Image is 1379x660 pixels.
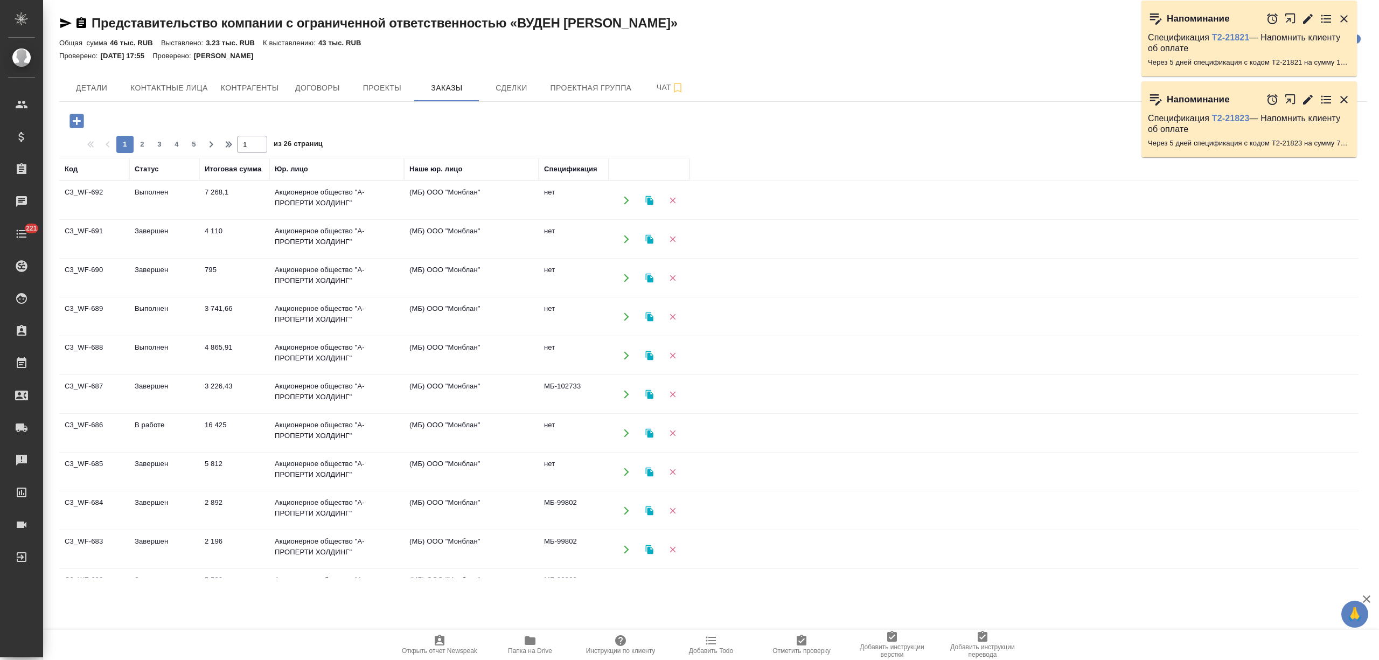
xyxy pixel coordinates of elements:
[404,569,539,607] td: (МБ) ООО "Монблан"
[199,453,269,491] td: 5 812
[59,220,129,258] td: C3_WF-691
[1167,94,1230,105] p: Напоминание
[129,376,199,413] td: Завершен
[539,569,609,607] td: МБ-99802
[638,422,660,444] button: Клонировать
[221,81,279,95] span: Контрагенты
[615,499,637,522] button: Открыть
[318,39,370,47] p: 43 тыс. RUB
[199,569,269,607] td: 5 532
[185,136,203,153] button: 5
[638,344,660,366] button: Клонировать
[404,414,539,452] td: (МБ) ООО "Монблан"
[269,259,404,297] td: Акционерное общество "А-ПРОПЕРТИ ХОЛДИНГ"
[1320,93,1333,106] button: Перейти в todo
[661,422,684,444] button: Удалить
[1301,93,1314,106] button: Редактировать
[615,422,637,444] button: Открыть
[59,52,101,60] p: Проверено:
[1346,603,1364,626] span: 🙏
[269,492,404,530] td: Акционерное общество "А-ПРОПЕРТИ ХОЛДИНГ"
[291,81,343,95] span: Договоры
[661,499,684,522] button: Удалить
[59,492,129,530] td: C3_WF-684
[168,136,185,153] button: 4
[59,531,129,568] td: C3_WF-683
[1284,88,1297,111] button: Открыть в новой вкладке
[129,298,199,336] td: Выполнен
[168,139,185,150] span: 4
[661,344,684,366] button: Удалить
[409,164,463,175] div: Наше юр. лицо
[1341,601,1368,628] button: 🙏
[539,220,609,258] td: нет
[615,461,637,483] button: Открыть
[1212,33,1250,42] a: Т2-21821
[615,383,637,405] button: Открыть
[152,52,194,60] p: Проверено:
[1148,113,1350,135] p: Спецификация — Напомнить клиенту об оплате
[539,531,609,568] td: МБ-99802
[263,39,318,47] p: К выставлению:
[65,164,78,175] div: Код
[485,81,537,95] span: Сделки
[638,267,660,289] button: Клонировать
[404,376,539,413] td: (МБ) ООО "Монблан"
[638,305,660,328] button: Клонировать
[644,81,696,94] span: Чат
[199,414,269,452] td: 16 425
[161,39,206,47] p: Выставлено:
[130,81,208,95] span: Контактные лица
[404,182,539,219] td: (МБ) ООО "Монблан"
[269,220,404,258] td: Акционерное общество "А-ПРОПЕРТИ ХОЛДИНГ"
[199,259,269,297] td: 795
[1284,7,1297,30] button: Открыть в новой вкладке
[404,337,539,374] td: (МБ) ООО "Монблан"
[661,538,684,560] button: Удалить
[269,414,404,452] td: Акционерное общество "А-ПРОПЕРТИ ХОЛДИНГ"
[661,577,684,599] button: Удалить
[615,189,637,211] button: Открыть
[101,52,153,60] p: [DATE] 17:55
[199,376,269,413] td: 3 226,43
[129,220,199,258] td: Завершен
[356,81,408,95] span: Проекты
[1266,12,1279,25] button: Отложить
[274,137,323,153] span: из 26 страниц
[59,337,129,374] td: C3_WF-688
[1167,13,1230,24] p: Напоминание
[59,39,110,47] p: Общая сумма
[1266,93,1279,106] button: Отложить
[129,569,199,607] td: Завершен
[539,414,609,452] td: нет
[1320,12,1333,25] button: Перейти в todo
[421,81,472,95] span: Заказы
[59,259,129,297] td: C3_WF-690
[269,337,404,374] td: Акционерное общество "А-ПРОПЕРТИ ХОЛДИНГ"
[539,376,609,413] td: МБ-102733
[129,414,199,452] td: В работе
[199,492,269,530] td: 2 892
[59,453,129,491] td: C3_WF-685
[134,136,151,153] button: 2
[269,531,404,568] td: Акционерное общество "А-ПРОПЕРТИ ХОЛДИНГ"
[194,52,262,60] p: [PERSON_NAME]
[129,259,199,297] td: Завершен
[59,17,72,30] button: Скопировать ссылку для ЯМессенджера
[199,298,269,336] td: 3 741,66
[539,259,609,297] td: нет
[151,139,168,150] span: 3
[134,139,151,150] span: 2
[638,228,660,250] button: Клонировать
[539,453,609,491] td: нет
[62,110,92,132] button: Добавить проект
[206,39,263,47] p: 3.23 тыс. RUB
[661,461,684,483] button: Удалить
[1212,114,1250,123] a: Т2-21823
[59,182,129,219] td: C3_WF-692
[615,228,637,250] button: Открыть
[199,220,269,258] td: 4 110
[199,531,269,568] td: 2 196
[59,376,129,413] td: C3_WF-687
[1338,93,1350,106] button: Закрыть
